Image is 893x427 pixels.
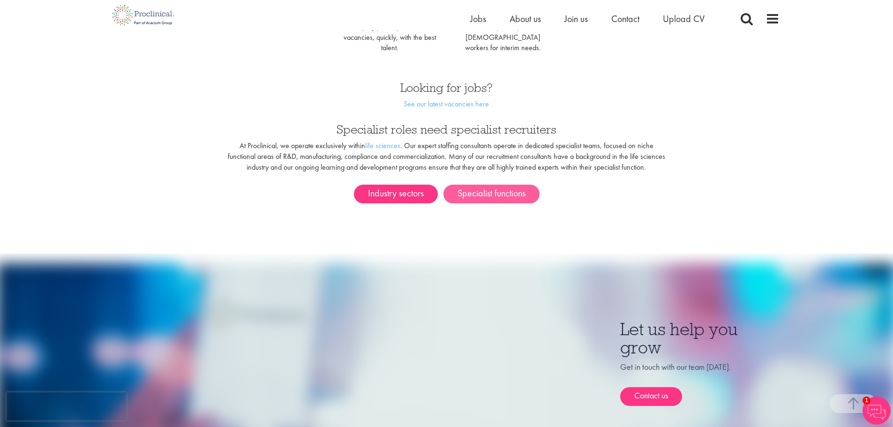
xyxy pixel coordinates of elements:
[863,397,870,405] span: 1
[564,13,588,25] a: Join us
[620,387,682,406] a: Contact us
[863,397,891,425] img: Chatbot
[227,123,666,135] h3: Specialist roles need specialist recruiters
[611,13,639,25] a: Contact
[620,361,780,406] div: Get in touch with our team [DATE].
[443,185,540,203] a: Specialist functions
[453,22,553,54] p: When you require [DEMOGRAPHIC_DATA] workers for interim needs.
[404,99,489,109] a: See our latest vacancies here
[470,13,486,25] a: Jobs
[340,22,440,54] p: Helping you fill permanent vacancies, quickly, with the best talent.
[227,141,666,173] p: At Proclinical, we operate exclusively within . Our expert staffing consultants operate in dedica...
[7,392,127,420] iframe: reCAPTCHA
[620,320,780,356] h3: Let us help you grow
[663,13,705,25] a: Upload CV
[510,13,541,25] a: About us
[340,82,553,94] h3: Looking for jobs?
[354,185,438,203] a: Industry sectors
[365,141,400,150] a: life sciences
